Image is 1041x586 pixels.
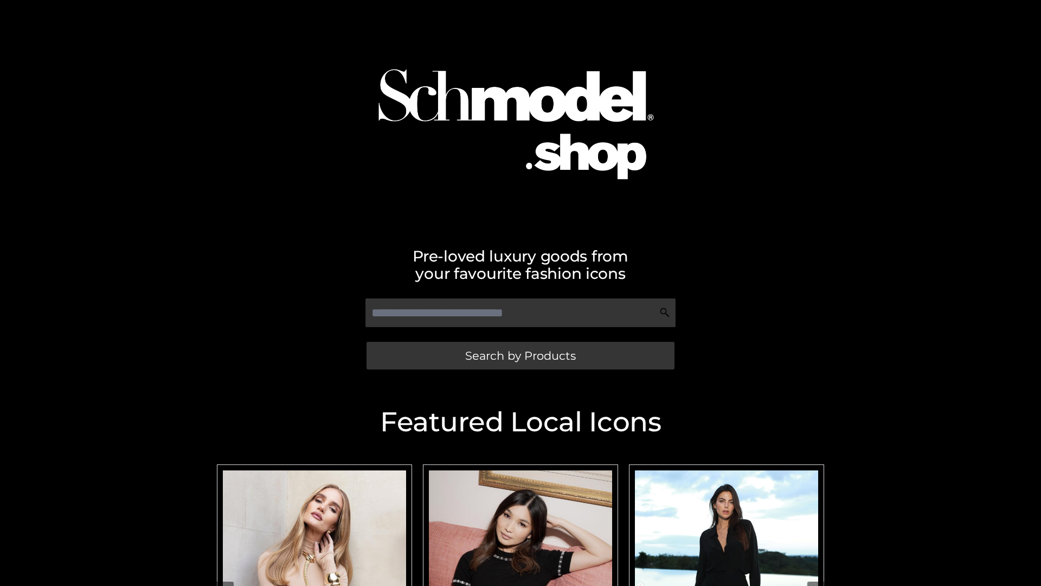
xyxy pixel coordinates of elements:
a: Search by Products [367,342,674,370]
h2: Featured Local Icons​ [211,409,830,436]
span: Search by Products [465,350,576,361]
h2: Pre-loved luxury goods from your favourite fashion icons [211,247,830,282]
img: Search Icon [659,307,670,318]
